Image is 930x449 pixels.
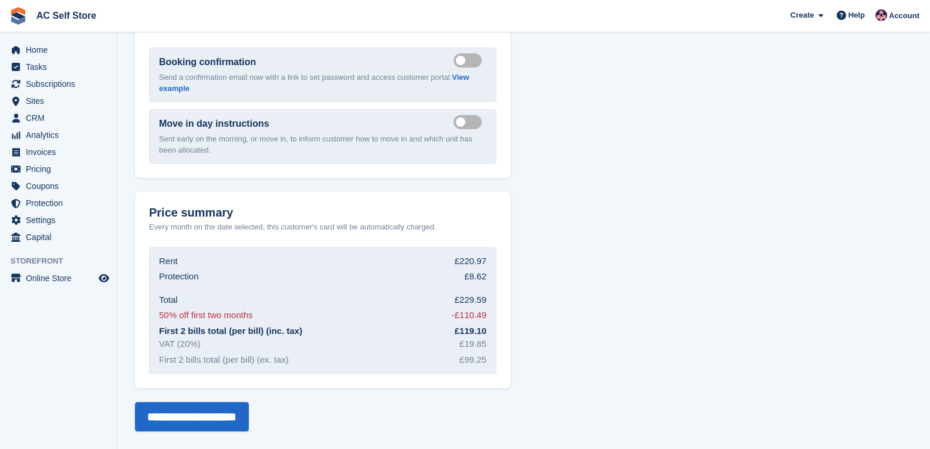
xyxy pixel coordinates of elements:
[26,93,96,109] span: Sites
[6,212,111,228] a: menu
[459,353,486,367] div: £99.25
[32,6,101,25] a: AC Self Store
[6,270,111,286] a: menu
[790,9,814,21] span: Create
[159,293,178,307] div: Total
[464,270,486,283] div: £8.62
[459,337,486,351] div: £19.85
[26,195,96,211] span: Protection
[149,206,496,220] h2: Price summary
[455,255,486,268] div: £220.97
[149,221,437,233] p: Every month on the date selected, this customer's card will be automatically charged.
[6,127,111,143] a: menu
[26,270,96,286] span: Online Store
[455,325,486,338] div: £119.10
[6,144,111,160] a: menu
[6,76,111,92] a: menu
[6,195,111,211] a: menu
[159,325,302,338] div: First 2 bills total (per bill) (inc. tax)
[6,161,111,177] a: menu
[159,309,253,322] div: 50% off first two months
[9,7,27,25] img: stora-icon-8386f47178a22dfd0bd8f6a31ec36ba5ce8667c1dd55bd0f319d3a0aa187defe.svg
[26,42,96,58] span: Home
[875,9,887,21] img: Ted Cox
[6,110,111,126] a: menu
[159,353,289,367] div: First 2 bills total (per bill) (ex. tax)
[454,60,486,62] label: Send booking confirmation email
[452,309,486,322] div: -£110.49
[26,127,96,143] span: Analytics
[26,76,96,92] span: Subscriptions
[26,178,96,194] span: Coupons
[6,93,111,109] a: menu
[848,9,865,21] span: Help
[159,73,469,93] a: View example
[159,133,486,156] p: Sent early on the morning, or move in, to inform customer how to move in and which unit has been ...
[454,121,486,123] label: Send move in day email
[6,42,111,58] a: menu
[889,10,919,22] span: Account
[159,117,269,131] label: Move in day instructions
[6,178,111,194] a: menu
[159,270,199,283] div: Protection
[159,55,256,69] label: Booking confirmation
[6,229,111,245] a: menu
[455,293,486,307] div: £229.59
[11,255,117,267] span: Storefront
[6,59,111,75] a: menu
[97,271,111,285] a: Preview store
[26,59,96,75] span: Tasks
[159,255,178,268] div: Rent
[159,337,201,351] div: VAT (20%)
[26,110,96,126] span: CRM
[26,144,96,160] span: Invoices
[26,229,96,245] span: Capital
[26,161,96,177] span: Pricing
[159,72,486,94] p: Send a confirmation email now with a link to set password and access customer portal.
[26,212,96,228] span: Settings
